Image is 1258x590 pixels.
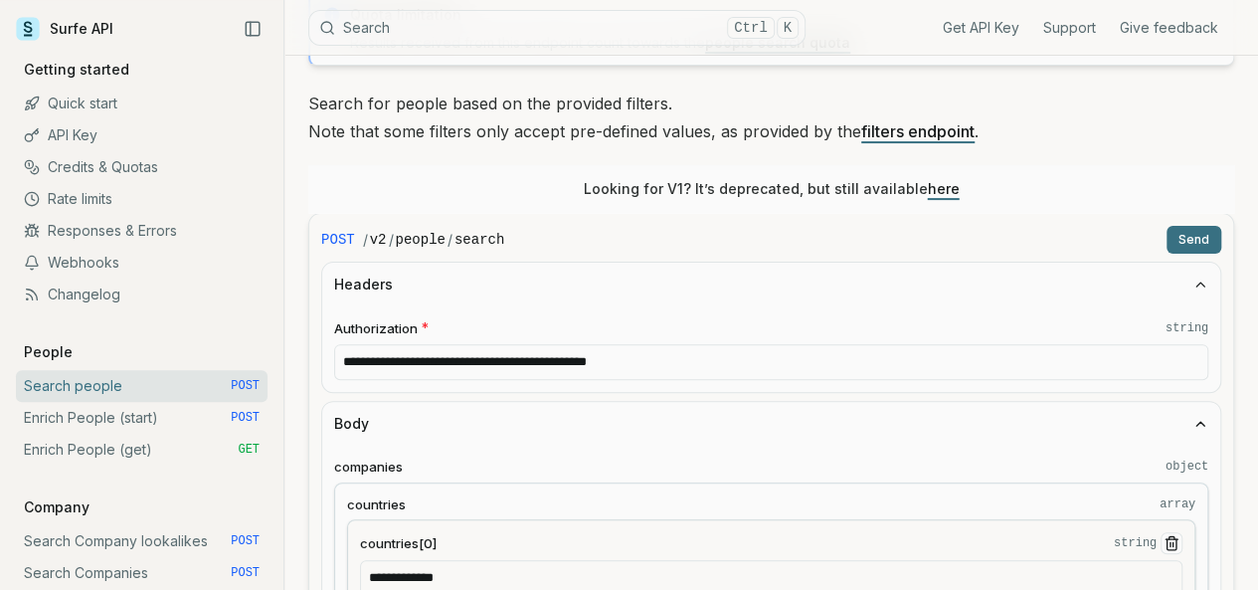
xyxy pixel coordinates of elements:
a: filters endpoint [861,121,975,141]
span: POST [231,565,260,581]
p: Search for people based on the provided filters. Note that some filters only accept pre-defined v... [308,90,1234,145]
code: object [1166,459,1208,475]
a: Webhooks [16,247,268,279]
code: search [454,230,504,250]
code: v2 [370,230,387,250]
button: Body [322,402,1220,446]
p: Company [16,497,97,517]
span: / [448,230,452,250]
span: countries [347,495,406,514]
a: Enrich People (start) POST [16,402,268,434]
a: Support [1043,18,1096,38]
span: Authorization [334,319,418,338]
span: POST [231,378,260,394]
button: Send [1167,226,1221,254]
a: API Key [16,119,268,151]
span: countries[0] [360,534,437,553]
a: here [928,180,960,197]
p: People [16,342,81,362]
button: Collapse Sidebar [238,14,268,44]
a: Give feedback [1120,18,1218,38]
p: Getting started [16,60,137,80]
a: Get API Key [943,18,1019,38]
a: Search people POST [16,370,268,402]
a: Rate limits [16,183,268,215]
button: SearchCtrlK [308,10,806,46]
a: Search Company lookalikes POST [16,525,268,557]
span: companies [334,458,403,477]
span: POST [231,410,260,426]
code: string [1166,320,1208,336]
a: Surfe API [16,14,113,44]
a: Credits & Quotas [16,151,268,183]
button: Headers [322,263,1220,306]
span: / [363,230,368,250]
a: Changelog [16,279,268,310]
span: / [388,230,393,250]
code: people [395,230,445,250]
code: array [1160,496,1195,512]
a: Enrich People (get) GET [16,434,268,466]
code: string [1114,535,1157,551]
span: POST [321,230,355,250]
a: Responses & Errors [16,215,268,247]
span: GET [238,442,260,458]
a: Search Companies POST [16,557,268,589]
p: Looking for V1? It’s deprecated, but still available [584,179,960,199]
button: Remove Item [1161,532,1182,554]
a: Quick start [16,88,268,119]
span: POST [231,533,260,549]
kbd: K [777,17,799,39]
kbd: Ctrl [727,17,775,39]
